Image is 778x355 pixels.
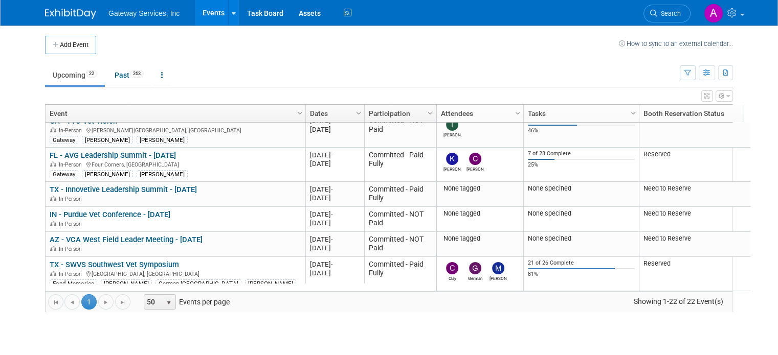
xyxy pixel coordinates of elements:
[165,299,173,307] span: select
[137,170,188,178] div: [PERSON_NAME]
[59,196,85,202] span: In-Person
[45,65,105,85] a: Upcoming22
[528,271,635,278] div: 81%
[492,262,504,274] img: Mellisa Baker
[50,136,78,144] div: Gateway
[310,219,360,227] div: [DATE]
[466,274,484,281] div: German Delgadillo
[310,244,360,252] div: [DATE]
[310,105,358,122] a: Dates
[81,294,97,310] span: 1
[364,182,436,207] td: Committed - Paid Fully
[528,259,635,267] div: 21 of 26 Complete
[364,113,436,148] td: Committed - NOT Paid
[528,105,632,122] a: Tasks
[513,105,524,120] a: Column Settings
[107,65,151,85] a: Past263
[310,235,360,244] div: [DATE]
[59,161,85,168] span: In-Person
[310,210,360,219] div: [DATE]
[50,269,301,278] div: [GEOGRAPHIC_DATA], [GEOGRAPHIC_DATA]
[310,159,360,168] div: [DATE]
[310,194,360,202] div: [DATE]
[59,127,85,134] span: In-Person
[155,279,241,288] div: German [GEOGRAPHIC_DATA]
[643,5,691,22] a: Search
[50,221,56,226] img: In-Person Event
[50,170,78,178] div: Gateway
[446,119,458,131] img: Tyler Shugart
[331,151,333,159] span: -
[50,260,179,269] a: TX - SWVS Southwest Vet Symposium
[441,209,520,218] div: None tagged
[82,170,133,178] div: [PERSON_NAME]
[50,116,117,126] a: GA - TVC Vet Vision
[441,234,520,243] div: None tagged
[310,269,360,277] div: [DATE]
[82,136,133,144] div: [PERSON_NAME]
[528,127,635,134] div: 46%
[48,294,63,310] a: Go to the first page
[310,151,360,159] div: [DATE]
[59,246,85,252] span: In-Person
[50,210,170,219] a: IN - Purdue Vet Conference - [DATE]
[45,9,96,19] img: ExhibitDay
[50,105,299,122] a: Event
[296,109,304,117] span: Column Settings
[331,235,333,243] span: -
[331,261,333,268] span: -
[310,185,360,194] div: [DATE]
[364,207,436,232] td: Committed - NOT Paid
[425,105,436,120] a: Column Settings
[443,274,461,281] div: Clay Cass
[514,109,522,117] span: Column Settings
[624,294,732,309] span: Showing 1-22 of 22 Event(s)
[59,221,85,227] span: In-Person
[364,148,436,182] td: Committed - Paid Fully
[119,298,127,306] span: Go to the last page
[295,105,306,120] a: Column Settings
[353,105,365,120] a: Column Settings
[657,10,681,17] span: Search
[101,279,152,288] div: [PERSON_NAME]
[369,105,429,122] a: Participation
[45,36,96,54] button: Add Event
[528,161,635,169] div: 25%
[130,70,144,78] span: 263
[364,257,436,301] td: Committed - Paid Fully
[354,109,363,117] span: Column Settings
[628,105,639,120] a: Column Settings
[443,165,461,172] div: Keith Ducharme
[50,185,197,194] a: TX - Innovetive Leadership Summit - [DATE]
[426,109,434,117] span: Column Settings
[64,294,80,310] a: Go to the previous page
[528,234,635,243] div: None specified
[144,295,162,309] span: 50
[619,40,733,48] a: How to sync to an external calendar...
[364,232,436,257] td: Committed - NOT Paid
[131,294,240,310] span: Events per page
[115,294,130,310] a: Go to the last page
[629,109,637,117] span: Column Settings
[50,271,56,276] img: In-Person Event
[466,165,484,172] div: Catherine Nolfo
[50,279,97,288] div: Fond Memories
[52,298,60,306] span: Go to the first page
[50,246,56,251] img: In-Person Event
[446,153,458,165] img: Keith Ducharme
[50,127,56,132] img: In-Person Event
[50,161,56,167] img: In-Person Event
[528,184,635,193] div: None specified
[137,136,188,144] div: [PERSON_NAME]
[490,274,507,281] div: Mellisa Baker
[50,235,203,244] a: AZ - VCA West Field Leader Meeting - [DATE]
[331,210,333,218] span: -
[528,150,635,157] div: 7 of 28 Complete
[50,160,301,169] div: Four Corners, [GEOGRAPHIC_DATA]
[50,151,176,160] a: FL - AVG Leadership Summit - [DATE]
[443,131,461,137] div: Tyler Shugart
[331,185,333,193] span: -
[50,196,56,201] img: In-Person Event
[446,262,458,274] img: Clay Cass
[310,125,360,134] div: [DATE]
